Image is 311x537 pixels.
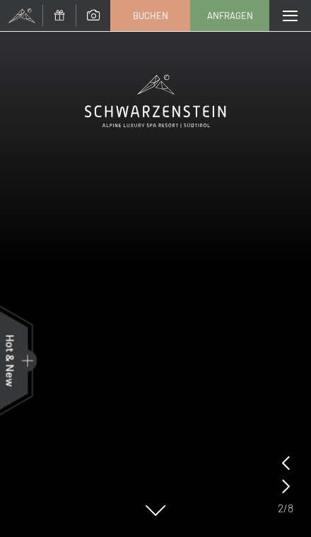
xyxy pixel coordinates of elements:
span: Hot & New [4,334,18,386]
span: 2 [278,500,283,516]
a: Anfragen [191,1,269,30]
span: 8 [288,500,293,516]
span: Buchen [133,9,168,22]
span: Anfragen [207,9,253,22]
a: Buchen [111,1,189,30]
span: / [283,500,288,516]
